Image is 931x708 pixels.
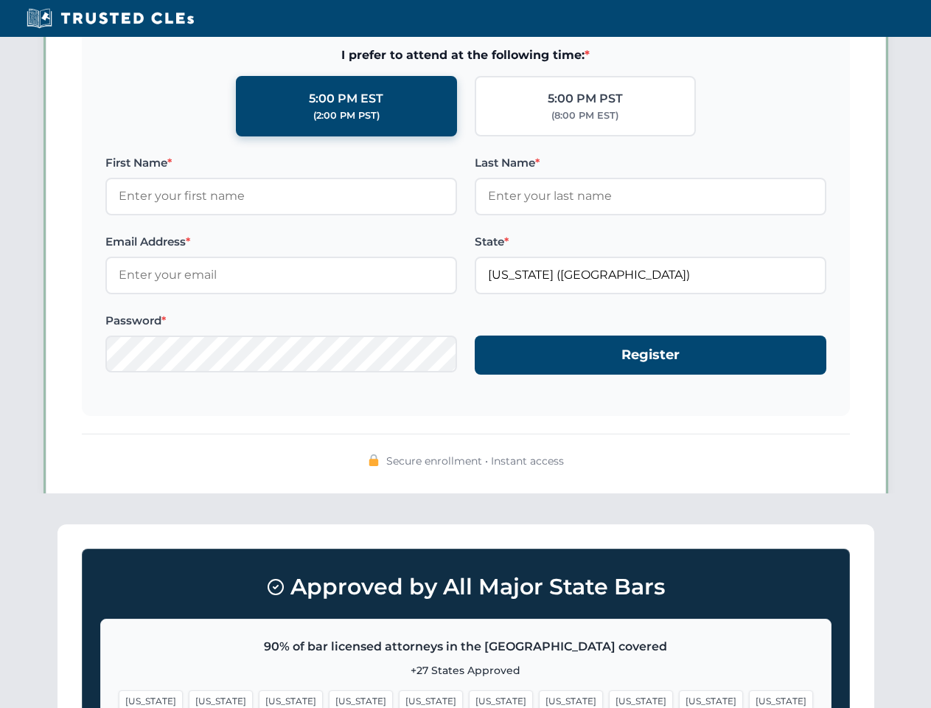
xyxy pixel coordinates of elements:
[105,154,457,172] label: First Name
[105,46,826,65] span: I prefer to attend at the following time:
[309,89,383,108] div: 5:00 PM EST
[105,312,457,330] label: Password
[22,7,198,29] img: Trusted CLEs
[475,336,826,375] button: Register
[105,257,457,294] input: Enter your email
[105,233,457,251] label: Email Address
[368,454,380,466] img: 🔒
[551,108,618,123] div: (8:00 PM EST)
[105,178,457,215] input: Enter your first name
[475,233,826,251] label: State
[119,637,813,656] p: 90% of bar licensed attorneys in the [GEOGRAPHIC_DATA] covered
[475,154,826,172] label: Last Name
[119,662,813,678] p: +27 States Approved
[475,178,826,215] input: Enter your last name
[100,567,831,607] h3: Approved by All Major State Bars
[548,89,623,108] div: 5:00 PM PST
[313,108,380,123] div: (2:00 PM PST)
[386,453,564,469] span: Secure enrollment • Instant access
[475,257,826,294] input: Florida (FL)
